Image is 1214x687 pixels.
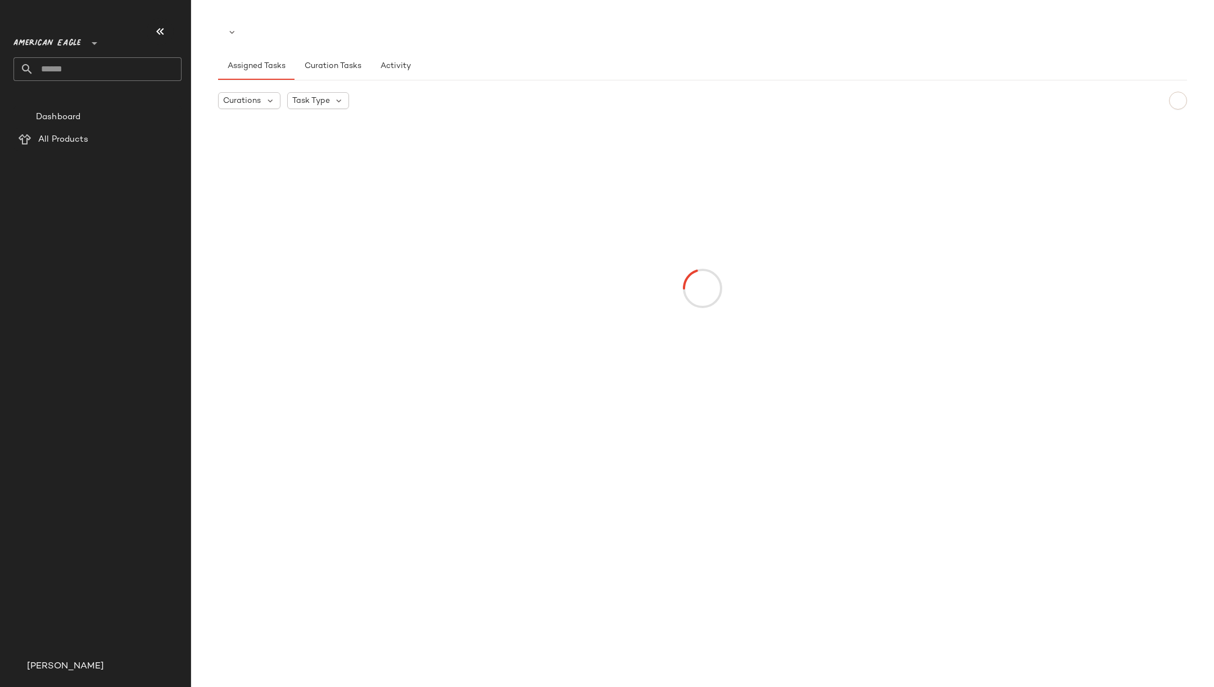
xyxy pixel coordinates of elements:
[38,133,88,146] span: All Products
[27,660,104,674] span: [PERSON_NAME]
[380,62,411,71] span: Activity
[13,30,81,51] span: American Eagle
[292,95,330,107] span: Task Type
[223,95,261,107] span: Curations
[36,111,80,124] span: Dashboard
[227,62,286,71] span: Assigned Tasks
[303,62,361,71] span: Curation Tasks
